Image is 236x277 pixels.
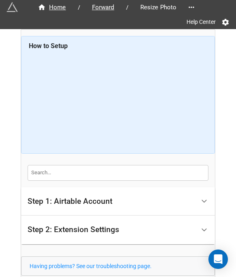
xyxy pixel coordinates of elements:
[30,263,152,269] a: Having problems? See our troubleshooting page.
[28,165,208,180] input: Search...
[6,2,18,13] img: miniextensions-icon.73ae0678.png
[84,2,123,12] a: Forward
[181,15,221,29] a: Help Center
[135,3,182,12] span: Resize Photo
[38,3,66,12] div: Home
[87,3,119,12] span: Forward
[208,250,228,269] div: Open Intercom Messenger
[28,197,112,205] div: Step 1: Airtable Account
[29,2,75,12] a: Home
[21,216,215,244] div: Step 2: Extension Settings
[29,42,68,50] b: How to Setup
[29,54,208,147] iframe: How to Resize Images on Airtable in Bulk!
[78,3,80,12] li: /
[29,2,185,12] nav: breadcrumb
[126,3,129,12] li: /
[21,187,215,216] div: Step 1: Airtable Account
[28,226,119,234] div: Step 2: Extension Settings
